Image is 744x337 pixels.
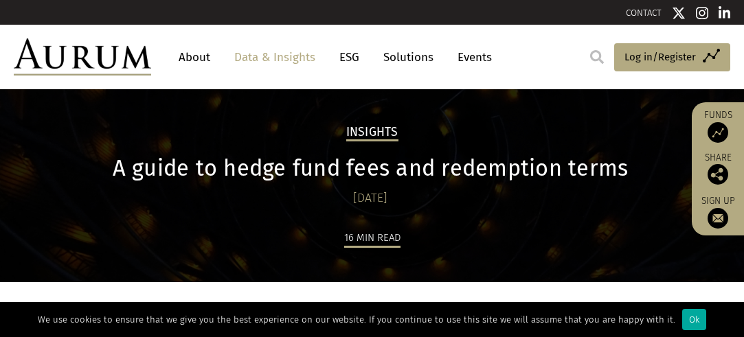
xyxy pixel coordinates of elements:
img: Share this post [708,164,728,185]
img: Aurum [14,38,151,75]
img: Twitter icon [672,6,686,20]
h2: Insights [346,125,398,141]
div: Ok [682,309,706,330]
a: CONTACT [626,8,662,18]
a: Log in/Register [614,43,730,72]
span: Log in/Register [624,49,696,65]
a: ESG [332,45,366,70]
h1: A guide to hedge fund fees and redemption terms [43,155,699,182]
img: search.svg [590,50,604,64]
div: [DATE] [43,189,699,208]
a: Funds [699,109,737,143]
a: Data & Insights [227,45,322,70]
img: Linkedin icon [719,6,731,20]
div: 16 min read [344,229,401,248]
a: Sign up [699,195,737,229]
img: Access Funds [708,122,728,143]
img: Sign up to our newsletter [708,208,728,229]
a: About [172,45,217,70]
a: Events [451,45,492,70]
img: Instagram icon [696,6,708,20]
div: Share [699,153,737,185]
a: Solutions [376,45,440,70]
